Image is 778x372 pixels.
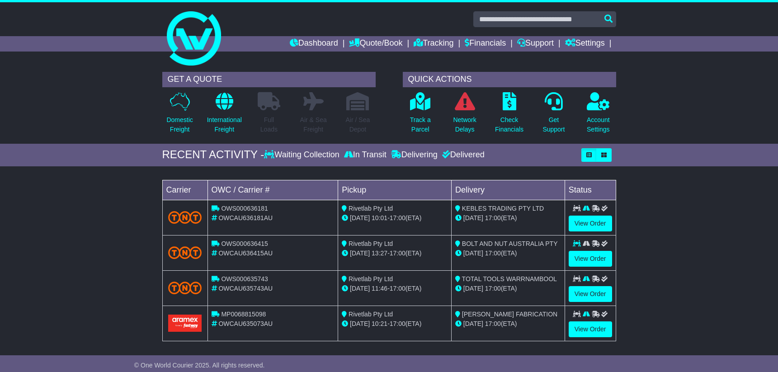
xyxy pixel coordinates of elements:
[390,320,406,327] span: 17:00
[485,320,501,327] span: 17:00
[349,275,393,283] span: Rivetlab Pty Ltd
[168,282,202,294] img: TNT_Domestic.png
[485,285,501,292] span: 17:00
[517,36,554,52] a: Support
[221,275,268,283] span: OWS000635743
[455,284,561,293] div: (ETA)
[346,115,370,134] p: Air / Sea Depot
[350,250,370,257] span: [DATE]
[349,240,393,247] span: Rivetlab Pty Ltd
[414,36,453,52] a: Tracking
[565,180,616,200] td: Status
[569,216,612,231] a: View Order
[221,205,268,212] span: OWS000636181
[410,115,431,134] p: Track a Parcel
[221,240,268,247] span: OWS000636415
[451,180,565,200] td: Delivery
[218,320,273,327] span: OWCAU635073AU
[342,319,448,329] div: - (ETA)
[462,275,557,283] span: TOTAL TOOLS WARRNAMBOOL
[372,285,387,292] span: 11:46
[465,36,506,52] a: Financials
[453,115,476,134] p: Network Delays
[207,180,338,200] td: OWC / Carrier #
[349,311,393,318] span: Rivetlab Pty Ltd
[390,250,406,257] span: 17:00
[207,92,242,139] a: InternationalFreight
[462,240,558,247] span: BOLT AND NUT AUSTRALIA PTY
[372,320,387,327] span: 10:21
[587,115,610,134] p: Account Settings
[462,311,557,318] span: [PERSON_NAME] FABRICATION
[264,150,341,160] div: Waiting Collection
[342,284,448,293] div: - (ETA)
[134,362,265,369] span: © One World Courier 2025. All rights reserved.
[542,92,565,139] a: GetSupport
[485,250,501,257] span: 17:00
[350,285,370,292] span: [DATE]
[403,72,616,87] div: QUICK ACTIONS
[300,115,327,134] p: Air & Sea Freight
[410,92,431,139] a: Track aParcel
[218,285,273,292] span: OWCAU635743AU
[453,92,476,139] a: NetworkDelays
[565,36,605,52] a: Settings
[569,251,612,267] a: View Order
[207,115,242,134] p: International Freight
[350,320,370,327] span: [DATE]
[390,214,406,221] span: 17:00
[349,205,393,212] span: Rivetlab Pty Ltd
[218,214,273,221] span: OWCAU636181AU
[390,285,406,292] span: 17:00
[342,249,448,258] div: - (ETA)
[372,214,387,221] span: 10:01
[350,214,370,221] span: [DATE]
[586,92,610,139] a: AccountSettings
[168,211,202,223] img: TNT_Domestic.png
[455,249,561,258] div: (ETA)
[258,115,280,134] p: Full Loads
[168,315,202,331] img: Aramex.png
[162,72,376,87] div: GET A QUOTE
[166,92,193,139] a: DomesticFreight
[349,36,402,52] a: Quote/Book
[166,115,193,134] p: Domestic Freight
[290,36,338,52] a: Dashboard
[221,311,266,318] span: MP0068815098
[495,92,524,139] a: CheckFinancials
[342,213,448,223] div: - (ETA)
[463,285,483,292] span: [DATE]
[462,205,544,212] span: KEBLES TRADING PTY LTD
[218,250,273,257] span: OWCAU636415AU
[372,250,387,257] span: 13:27
[542,115,565,134] p: Get Support
[338,180,452,200] td: Pickup
[463,320,483,327] span: [DATE]
[455,213,561,223] div: (ETA)
[569,321,612,337] a: View Order
[569,286,612,302] a: View Order
[440,150,485,160] div: Delivered
[342,150,389,160] div: In Transit
[455,319,561,329] div: (ETA)
[162,180,207,200] td: Carrier
[389,150,440,160] div: Delivering
[162,148,264,161] div: RECENT ACTIVITY -
[485,214,501,221] span: 17:00
[168,246,202,259] img: TNT_Domestic.png
[463,250,483,257] span: [DATE]
[495,115,523,134] p: Check Financials
[463,214,483,221] span: [DATE]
